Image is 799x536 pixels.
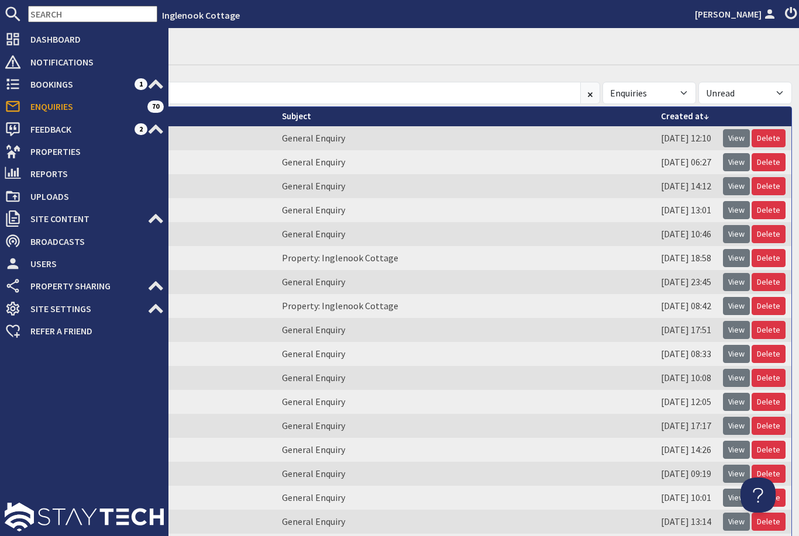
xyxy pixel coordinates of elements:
[5,209,164,228] a: Site Content
[752,297,786,315] a: Delete
[655,198,717,222] td: [DATE] 13:01
[752,345,786,363] a: Delete
[752,417,786,435] a: Delete
[655,318,717,342] td: [DATE] 17:51
[5,276,164,295] a: Property Sharing
[655,246,717,270] td: [DATE] 18:58
[276,390,655,414] td: General Enquiry
[276,486,655,510] td: General Enquiry
[21,164,164,183] span: Reports
[276,342,655,366] td: General Enquiry
[21,321,164,340] span: Refer a Friend
[5,187,164,206] a: Uploads
[5,232,164,251] a: Broadcasts
[655,510,717,534] td: [DATE] 13:14
[21,142,164,161] span: Properties
[723,513,750,531] a: View
[752,393,786,411] a: Delete
[752,129,786,147] a: Delete
[655,390,717,414] td: [DATE] 12:05
[752,513,786,531] a: Delete
[5,120,164,139] a: Feedback 2
[655,342,717,366] td: [DATE] 08:33
[723,249,750,267] a: View
[276,126,655,150] td: General Enquiry
[282,110,311,122] a: Subject
[21,120,135,139] span: Feedback
[723,393,750,411] a: View
[752,369,786,387] a: Delete
[752,441,786,459] a: Delete
[21,75,135,94] span: Bookings
[723,225,750,243] a: View
[28,6,157,22] input: SEARCH
[21,276,147,295] span: Property Sharing
[752,273,786,291] a: Delete
[723,345,750,363] a: View
[5,299,164,318] a: Site Settings
[21,232,164,251] span: Broadcasts
[276,246,655,270] td: Property: Inglenook Cottage
[655,438,717,462] td: [DATE] 14:26
[5,164,164,183] a: Reports
[723,441,750,459] a: View
[5,503,164,531] img: staytech_l_w-4e588a39d9fa60e82540d7cfac8cfe4b7147e857d3e8dbdfbd41c59d52db0ec4.svg
[752,249,786,267] a: Delete
[655,462,717,486] td: [DATE] 09:19
[723,153,750,171] a: View
[5,142,164,161] a: Properties
[5,53,164,71] a: Notifications
[21,187,164,206] span: Uploads
[752,225,786,243] a: Delete
[723,177,750,195] a: View
[752,153,786,171] a: Delete
[723,129,750,147] a: View
[723,321,750,339] a: View
[655,174,717,198] td: [DATE] 14:12
[661,110,709,122] a: Created at
[276,462,655,486] td: General Enquiry
[723,297,750,315] a: View
[752,465,786,483] a: Delete
[276,222,655,246] td: General Enquiry
[655,294,717,318] td: [DATE] 08:42
[655,222,717,246] td: [DATE] 10:46
[21,30,164,49] span: Dashboard
[276,174,655,198] td: General Enquiry
[752,177,786,195] a: Delete
[655,270,717,294] td: [DATE] 23:45
[752,201,786,219] a: Delete
[5,30,164,49] a: Dashboard
[655,366,717,390] td: [DATE] 10:08
[655,126,717,150] td: [DATE] 12:10
[5,321,164,340] a: Refer a Friend
[276,150,655,174] td: General Enquiry
[21,97,147,116] span: Enquiries
[5,97,164,116] a: Enquiries 70
[162,9,240,21] a: Inglenook Cottage
[5,75,164,94] a: Bookings 1
[276,510,655,534] td: General Enquiry
[276,414,655,438] td: General Enquiry
[35,82,581,104] input: Search...
[276,270,655,294] td: General Enquiry
[723,201,750,219] a: View
[723,489,750,507] a: View
[21,209,147,228] span: Site Content
[21,53,164,71] span: Notifications
[147,101,164,112] span: 70
[276,438,655,462] td: General Enquiry
[752,321,786,339] a: Delete
[276,294,655,318] td: Property: Inglenook Cottage
[135,123,147,135] span: 2
[723,417,750,435] a: View
[135,78,147,90] span: 1
[21,299,147,318] span: Site Settings
[655,150,717,174] td: [DATE] 06:27
[276,318,655,342] td: General Enquiry
[5,254,164,273] a: Users
[276,366,655,390] td: General Enquiry
[276,198,655,222] td: General Enquiry
[695,7,778,21] a: [PERSON_NAME]
[723,369,750,387] a: View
